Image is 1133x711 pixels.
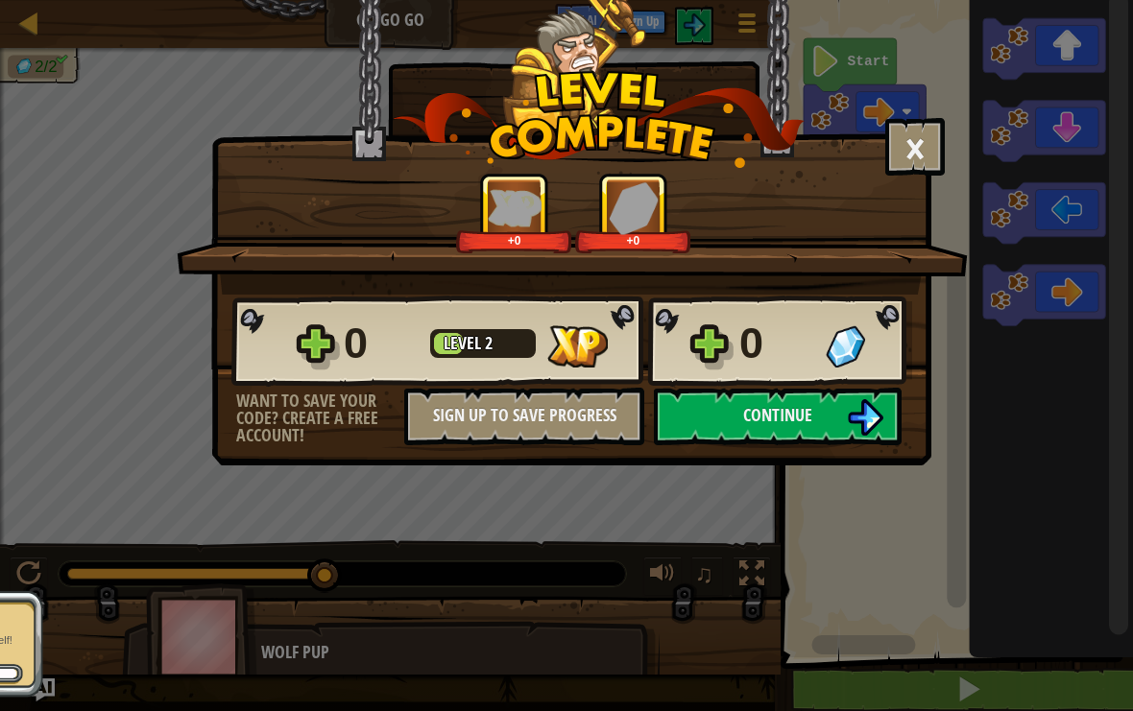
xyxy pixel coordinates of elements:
[609,181,659,234] img: Gems Gained
[488,189,542,226] img: XP Gained
[485,331,493,355] span: 2
[826,325,865,367] img: Gems Gained
[547,325,608,367] img: XP Gained
[739,313,814,374] div: 0
[404,388,644,445] button: Sign Up to Save Progress
[579,233,687,248] div: +0
[393,71,805,168] img: level_complete.png
[654,388,902,445] button: Continue
[885,118,945,176] button: ×
[236,392,404,444] div: Want to save your code? Create a free account!
[444,331,485,355] span: Level
[743,403,812,427] span: Continue
[344,313,419,374] div: 0
[460,233,568,248] div: +0
[847,399,883,436] img: Continue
